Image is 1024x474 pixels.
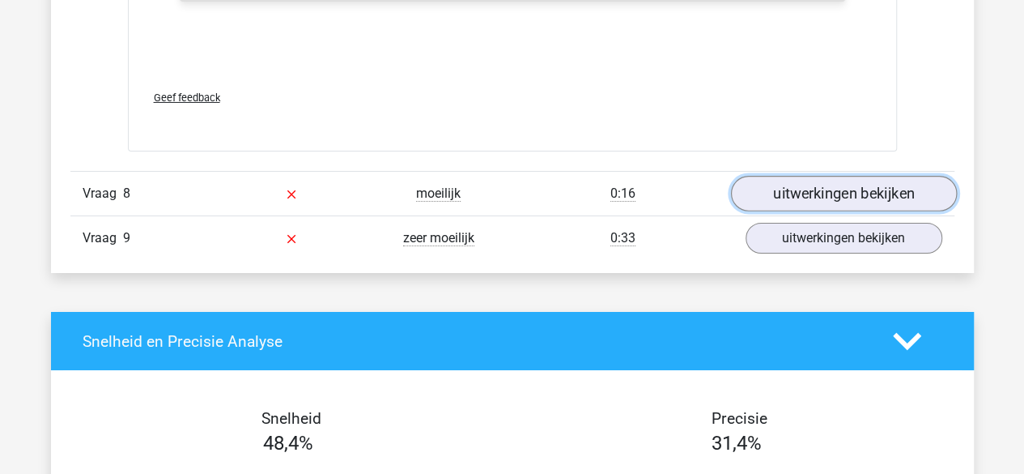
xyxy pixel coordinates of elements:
[531,409,949,428] h4: Precisie
[712,432,762,455] span: 31,4%
[123,230,130,246] span: 9
[83,332,869,351] h4: Snelheid en Precisie Analyse
[154,92,220,104] span: Geef feedback
[610,230,635,246] span: 0:33
[746,223,942,254] a: uitwerkingen bekijken
[83,409,500,428] h4: Snelheid
[610,186,635,202] span: 0:16
[83,228,123,248] span: Vraag
[263,432,313,455] span: 48,4%
[123,186,130,201] span: 8
[83,184,123,203] span: Vraag
[730,177,956,212] a: uitwerkingen bekijken
[416,186,461,202] span: moeilijk
[403,230,474,246] span: zeer moeilijk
